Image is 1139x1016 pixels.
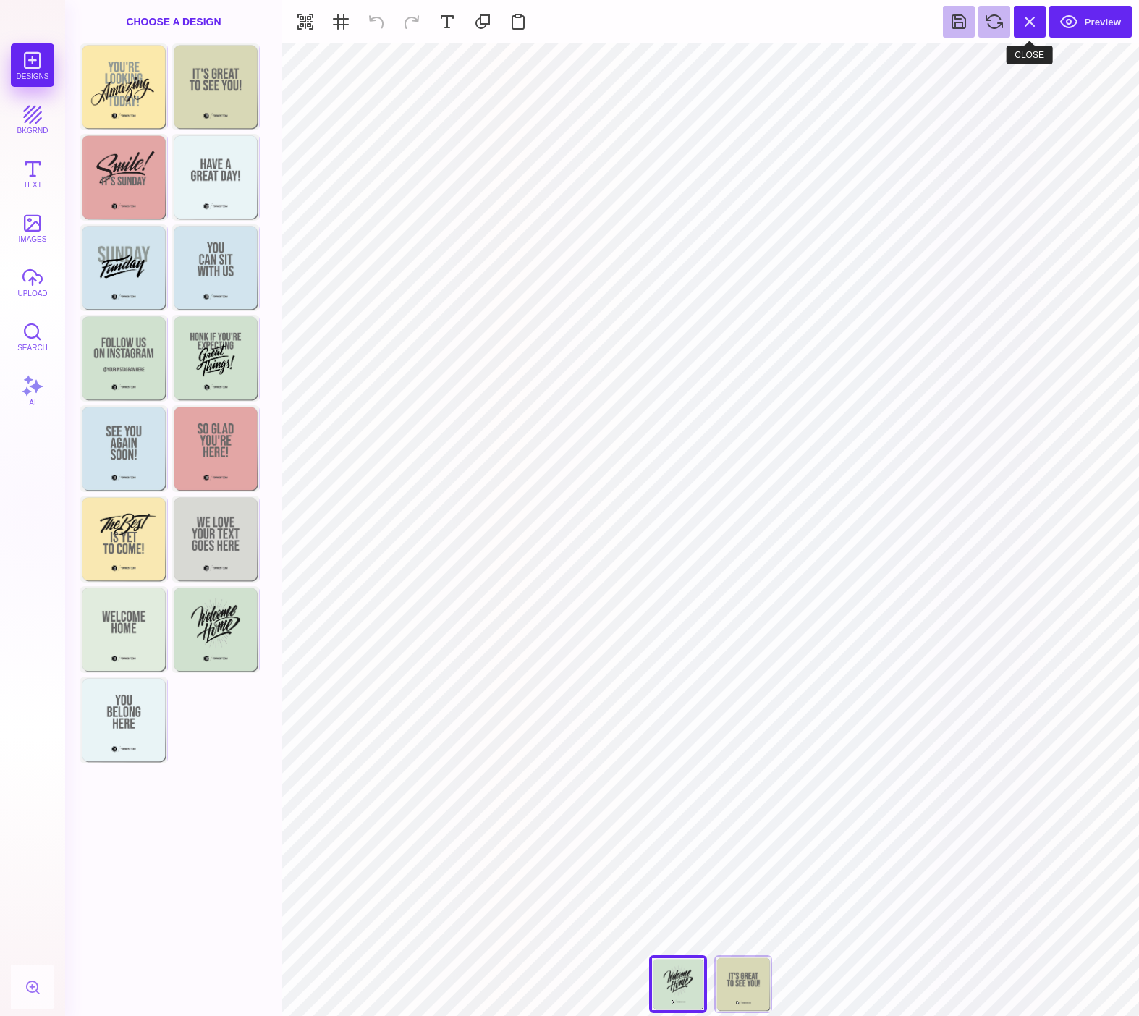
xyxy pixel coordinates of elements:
button: AI [11,369,54,412]
button: images [11,206,54,250]
button: upload [11,261,54,304]
button: Preview [1049,6,1132,38]
button: bkgrnd [11,98,54,141]
button: Search [11,315,54,358]
button: Text [11,152,54,195]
